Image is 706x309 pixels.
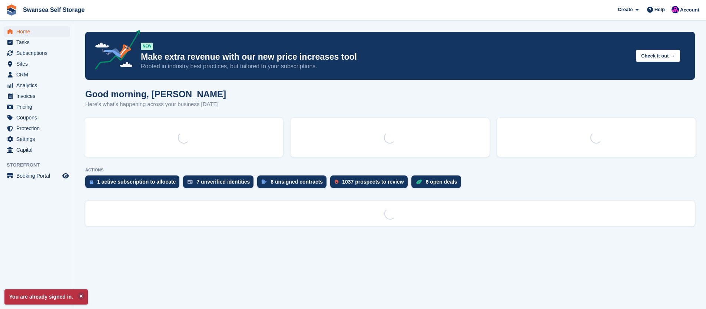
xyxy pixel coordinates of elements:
img: prospect-51fa495bee0391a8d652442698ab0144808aea92771e9ea1ae160a38d050c398.svg [335,180,338,184]
span: Settings [16,134,61,144]
div: 7 unverified identities [196,179,250,185]
span: Capital [16,145,61,155]
a: 1 active subscription to allocate [85,175,183,192]
a: Swansea Self Storage [20,4,87,16]
span: Pricing [16,102,61,112]
p: Make extra revenue with our new price increases tool [141,52,630,62]
span: Protection [16,123,61,134]
span: Analytics [16,80,61,91]
a: 1037 prospects to review [330,175,411,192]
img: verify_identity-adf6edd0f0f0b5bbfe63781bf79b02c33cf7c696d77639b501bdc392416b5a36.svg [188,180,193,184]
a: menu [4,48,70,58]
span: Account [680,6,699,14]
div: 8 unsigned contracts [271,179,323,185]
span: Create [618,6,633,13]
span: Sites [16,59,61,69]
a: menu [4,91,70,101]
a: menu [4,80,70,91]
span: Subscriptions [16,48,61,58]
span: Booking Portal [16,171,61,181]
p: ACTIONS [85,168,695,172]
button: Check it out → [636,50,680,62]
span: Invoices [16,91,61,101]
img: price-adjustments-announcement-icon-8257ccfd72463d97f412b2fc003d46551f7dbcb40ab6d574587a9cd5c0d94... [89,30,140,72]
a: menu [4,69,70,80]
a: menu [4,123,70,134]
span: Tasks [16,37,61,47]
img: contract_signature_icon-13c848040528278c33f63329250d36e43548de30e8caae1d1a13099fd9432cc5.svg [262,180,267,184]
h1: Good morning, [PERSON_NAME] [85,89,226,99]
span: CRM [16,69,61,80]
a: 6 open deals [411,175,465,192]
a: menu [4,112,70,123]
div: 6 open deals [426,179,457,185]
div: 1 active subscription to allocate [97,179,176,185]
img: deal-1b604bf984904fb50ccaf53a9ad4b4a5d6e5aea283cecdc64d6e3604feb123c2.svg [416,179,422,184]
img: active_subscription_to_allocate_icon-d502201f5373d7db506a760aba3b589e785aa758c864c3986d89f69b8ff3... [90,180,93,184]
span: Coupons [16,112,61,123]
img: Donna Davies [672,6,679,13]
span: Storefront [7,161,74,169]
a: menu [4,102,70,112]
div: 1037 prospects to review [342,179,404,185]
a: menu [4,134,70,144]
span: Home [16,26,61,37]
p: Here's what's happening across your business [DATE] [85,100,226,109]
img: stora-icon-8386f47178a22dfd0bd8f6a31ec36ba5ce8667c1dd55bd0f319d3a0aa187defe.svg [6,4,17,16]
a: menu [4,171,70,181]
a: menu [4,37,70,47]
a: menu [4,26,70,37]
div: NEW [141,43,153,50]
span: Help [654,6,665,13]
p: You are already signed in. [4,289,88,305]
a: menu [4,59,70,69]
a: Preview store [61,171,70,180]
a: 8 unsigned contracts [257,175,330,192]
a: 7 unverified identities [183,175,257,192]
p: Rooted in industry best practices, but tailored to your subscriptions. [141,62,630,70]
a: menu [4,145,70,155]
